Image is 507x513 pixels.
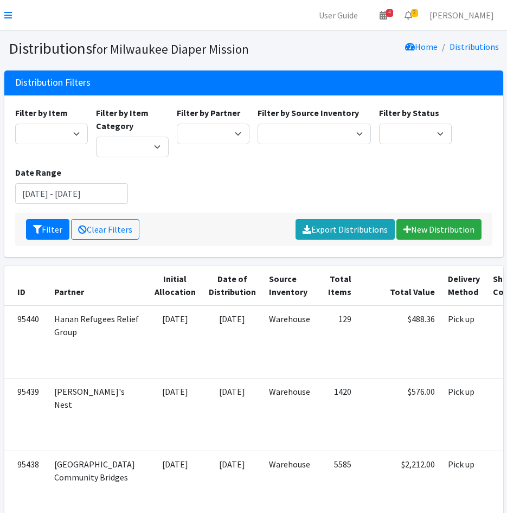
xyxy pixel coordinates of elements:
[358,266,441,305] th: Total Value
[421,4,503,26] a: [PERSON_NAME]
[258,106,359,119] label: Filter by Source Inventory
[4,266,48,305] th: ID
[379,106,439,119] label: Filter by Status
[92,41,249,57] small: for Milwaukee Diaper Mission
[202,378,262,451] td: [DATE]
[71,219,139,240] a: Clear Filters
[411,9,418,17] span: 2
[405,41,438,52] a: Home
[441,378,486,451] td: Pick up
[262,305,317,379] td: Warehouse
[15,166,61,179] label: Date Range
[262,378,317,451] td: Warehouse
[148,305,202,379] td: [DATE]
[202,305,262,379] td: [DATE]
[26,219,69,240] button: Filter
[96,106,169,132] label: Filter by Item Category
[9,39,250,58] h1: Distributions
[177,106,240,119] label: Filter by Partner
[148,378,202,451] td: [DATE]
[317,305,358,379] td: 129
[202,266,262,305] th: Date of Distribution
[48,378,148,451] td: [PERSON_NAME]'s Nest
[441,305,486,379] td: Pick up
[358,378,441,451] td: $576.00
[396,219,482,240] a: New Distribution
[4,378,48,451] td: 95439
[15,183,129,204] input: January 1, 2011 - December 31, 2011
[317,266,358,305] th: Total Items
[441,266,486,305] th: Delivery Method
[317,378,358,451] td: 1420
[262,266,317,305] th: Source Inventory
[15,106,68,119] label: Filter by Item
[386,9,393,17] span: 4
[48,266,148,305] th: Partner
[358,305,441,379] td: $488.36
[48,305,148,379] td: Hanan Refugees Relief Group
[148,266,202,305] th: Initial Allocation
[310,4,367,26] a: User Guide
[450,41,499,52] a: Distributions
[4,305,48,379] td: 95440
[296,219,395,240] a: Export Distributions
[371,4,396,26] a: 4
[15,77,91,88] h3: Distribution Filters
[396,4,421,26] a: 2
